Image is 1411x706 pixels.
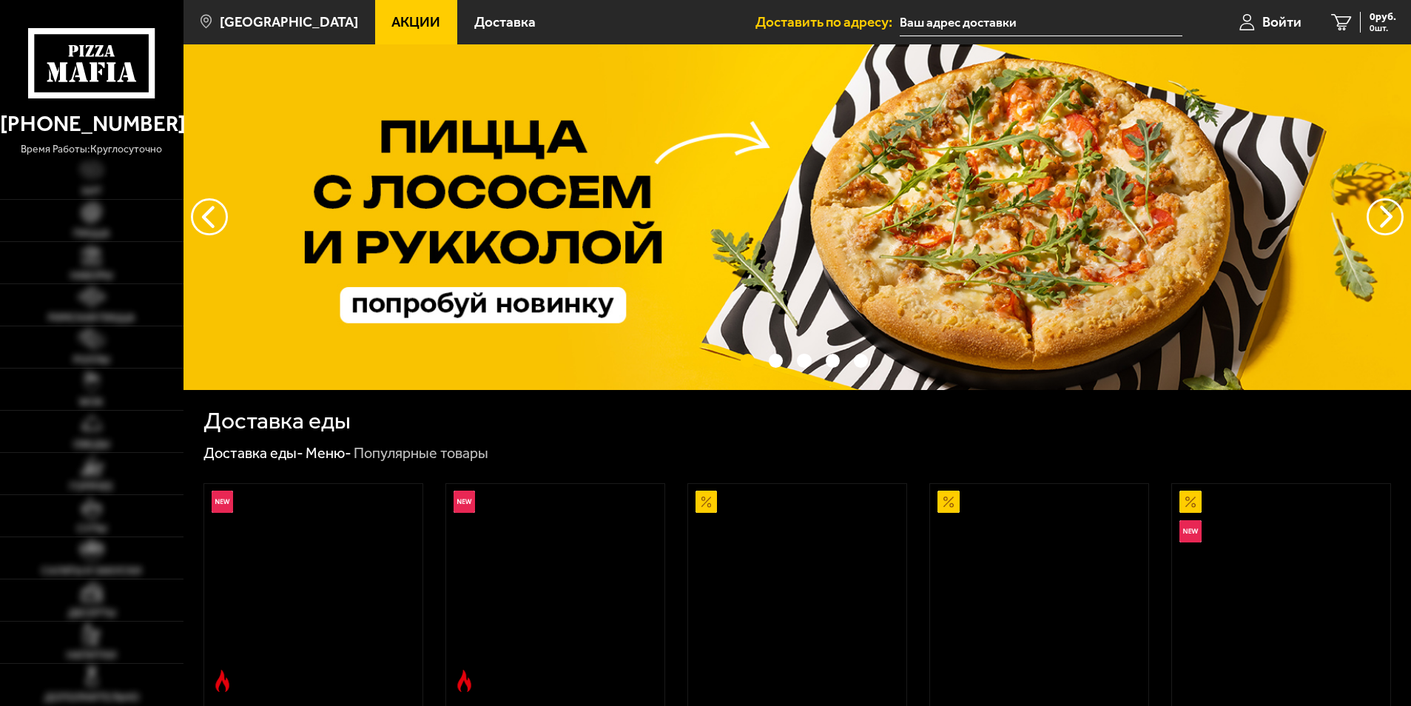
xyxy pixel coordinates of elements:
[930,484,1148,699] a: АкционныйПепперони 25 см (толстое с сыром)
[73,229,110,239] span: Пицца
[1367,198,1404,235] button: предыдущий
[204,484,422,699] a: НовинкаОстрое блюдоРимская с креветками
[854,354,868,368] button: точки переключения
[1262,15,1301,29] span: Войти
[79,397,104,408] span: WOK
[220,15,358,29] span: [GEOGRAPHIC_DATA]
[446,484,664,699] a: НовинкаОстрое блюдоРимская с мясным ассорти
[73,355,110,366] span: Роллы
[474,15,536,29] span: Доставка
[454,670,476,692] img: Острое блюдо
[741,354,755,368] button: точки переключения
[354,444,488,463] div: Популярные товары
[306,444,351,462] a: Меню-
[1370,12,1396,22] span: 0 руб.
[44,693,139,703] span: Дополнительно
[73,440,110,450] span: Обеды
[203,444,303,462] a: Доставка еды-
[769,354,783,368] button: точки переключения
[696,491,718,513] img: Акционный
[212,670,234,692] img: Острое блюдо
[937,491,960,513] img: Акционный
[41,566,141,576] span: Салаты и закуски
[900,9,1182,36] input: Ваш адрес доставки
[1179,520,1202,542] img: Новинка
[67,650,116,661] span: Напитки
[1370,24,1396,33] span: 0 шт.
[77,524,107,534] span: Супы
[688,484,906,699] a: АкционныйАль-Шам 25 см (тонкое тесто)
[70,482,113,492] span: Горячее
[81,186,102,197] span: Хит
[1172,484,1390,699] a: АкционныйНовинкаВсё включено
[48,313,135,323] span: Римская пицца
[391,15,440,29] span: Акции
[797,354,811,368] button: точки переключения
[191,198,228,235] button: следующий
[1179,491,1202,513] img: Акционный
[203,409,351,433] h1: Доставка еды
[826,354,840,368] button: точки переключения
[68,608,115,619] span: Десерты
[212,491,234,513] img: Новинка
[454,491,476,513] img: Новинка
[755,15,900,29] span: Доставить по адресу:
[70,271,112,281] span: Наборы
